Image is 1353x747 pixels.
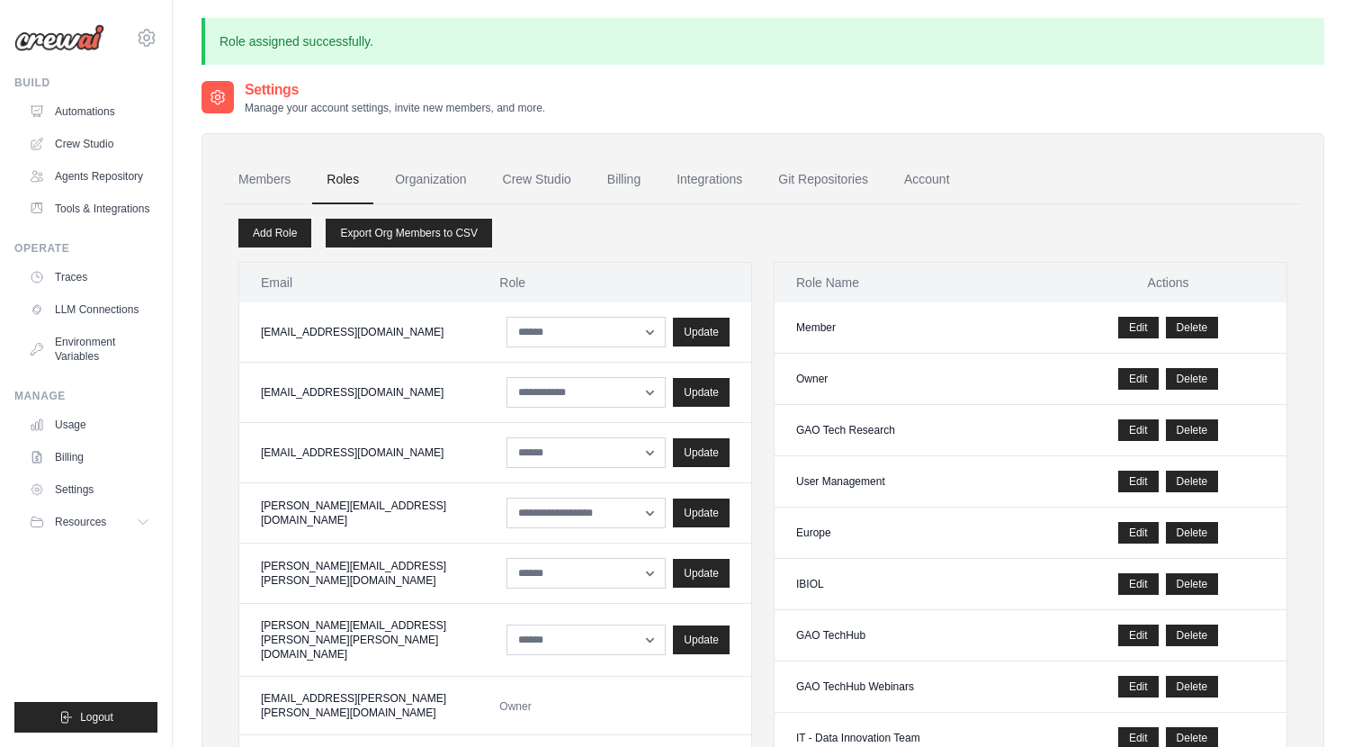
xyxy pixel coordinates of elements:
[238,219,311,247] a: Add Role
[239,544,478,604] td: [PERSON_NAME][EMAIL_ADDRESS][PERSON_NAME][DOMAIN_NAME]
[22,162,157,191] a: Agents Repository
[673,499,730,527] button: Update
[1118,625,1159,646] a: Edit
[775,456,1050,508] td: User Management
[775,302,1050,354] td: Member
[239,363,478,423] td: [EMAIL_ADDRESS][DOMAIN_NAME]
[890,156,964,204] a: Account
[1166,317,1219,338] button: Delete
[80,710,113,724] span: Logout
[22,194,157,223] a: Tools & Integrations
[775,263,1050,302] th: Role Name
[1118,522,1159,544] a: Edit
[22,410,157,439] a: Usage
[239,677,478,735] td: [EMAIL_ADDRESS][PERSON_NAME][PERSON_NAME][DOMAIN_NAME]
[673,559,730,588] button: Update
[245,101,545,115] p: Manage your account settings, invite new members, and more.
[1118,419,1159,441] a: Edit
[1166,419,1219,441] button: Delete
[1166,625,1219,646] button: Delete
[775,405,1050,456] td: GAO Tech Research
[202,18,1324,65] p: Role assigned successfully.
[662,156,757,204] a: Integrations
[1166,676,1219,697] button: Delete
[764,156,883,204] a: Git Repositories
[1118,317,1159,338] a: Edit
[326,219,492,247] a: Export Org Members to CSV
[478,263,751,302] th: Role
[775,610,1050,661] td: GAO TechHub
[55,515,106,529] span: Resources
[1166,573,1219,595] button: Delete
[1166,368,1219,390] button: Delete
[22,130,157,158] a: Crew Studio
[1118,471,1159,492] a: Edit
[239,302,478,363] td: [EMAIL_ADDRESS][DOMAIN_NAME]
[245,79,545,101] h2: Settings
[239,604,478,677] td: [PERSON_NAME][EMAIL_ADDRESS][PERSON_NAME][PERSON_NAME][DOMAIN_NAME]
[22,443,157,472] a: Billing
[1118,573,1159,595] a: Edit
[22,295,157,324] a: LLM Connections
[14,241,157,256] div: Operate
[593,156,655,204] a: Billing
[312,156,373,204] a: Roles
[1118,368,1159,390] a: Edit
[22,475,157,504] a: Settings
[14,76,157,90] div: Build
[22,97,157,126] a: Automations
[22,263,157,292] a: Traces
[239,263,478,302] th: Email
[1050,263,1286,302] th: Actions
[775,661,1050,713] td: GAO TechHub Webinars
[1118,676,1159,697] a: Edit
[14,389,157,403] div: Manage
[239,483,478,544] td: [PERSON_NAME][EMAIL_ADDRESS][DOMAIN_NAME]
[488,156,586,204] a: Crew Studio
[22,508,157,536] button: Resources
[499,700,531,713] span: Owner
[775,354,1050,405] td: Owner
[224,156,305,204] a: Members
[239,423,478,483] td: [EMAIL_ADDRESS][DOMAIN_NAME]
[22,328,157,371] a: Environment Variables
[775,559,1050,610] td: IBIOL
[775,508,1050,559] td: Europe
[381,156,480,204] a: Organization
[673,378,730,407] button: Update
[673,625,730,654] button: Update
[673,318,730,346] button: Update
[14,702,157,733] button: Logout
[673,438,730,467] button: Update
[1166,471,1219,492] button: Delete
[14,24,104,51] img: Logo
[1166,522,1219,544] button: Delete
